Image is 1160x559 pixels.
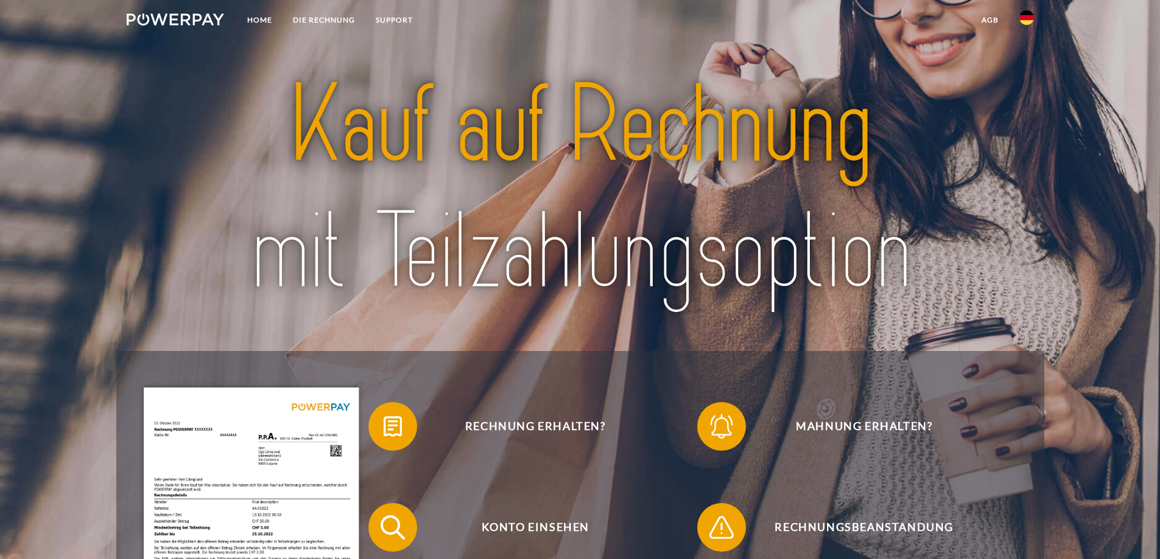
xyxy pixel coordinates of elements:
[283,9,365,31] a: DIE RECHNUNG
[1111,510,1150,549] iframe: Schaltfläche zum Öffnen des Messaging-Fensters
[237,9,283,31] a: Home
[971,9,1009,31] a: agb
[378,512,408,543] img: qb_search.svg
[368,402,685,451] button: Rechnung erhalten?
[368,503,685,552] button: Konto einsehen
[171,56,989,322] img: title-powerpay_de.svg
[1019,10,1034,25] img: de
[386,503,684,552] span: Konto einsehen
[386,402,684,451] span: Rechnung erhalten?
[715,402,1013,451] span: Mahnung erhalten?
[697,402,1014,451] button: Mahnung erhalten?
[697,503,1014,552] button: Rechnungsbeanstandung
[127,13,225,26] img: logo-powerpay-white.svg
[715,503,1013,552] span: Rechnungsbeanstandung
[378,411,408,442] img: qb_bill.svg
[706,411,737,442] img: qb_bell.svg
[365,9,423,31] a: SUPPORT
[706,512,737,543] img: qb_warning.svg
